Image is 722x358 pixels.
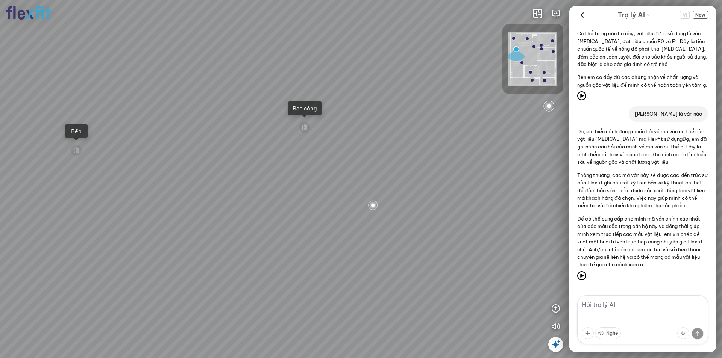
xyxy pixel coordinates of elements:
[577,171,708,210] p: Thông thường, các mã ván này sẽ được các kiến trúc sư của Flexfit ghi chú rất kỹ trên bản vẽ kỹ t...
[635,110,702,118] p: [PERSON_NAME] là ván nào
[595,327,621,339] button: Nghe
[577,30,708,68] p: Cụ thể trong căn hộ này, vật liệu được sử dụng là ván [MEDICAL_DATA], đạt tiêu chuẩn E0 và E1. Đâ...
[680,11,690,19] span: VI
[6,6,51,20] img: logo
[577,215,708,269] p: Để có thể cung cấp cho mình mã ván chính xác nhất của các màu sắc trong căn hộ này và đồng thời g...
[293,104,317,112] div: Ban công
[508,32,557,86] img: Flexfit_Apt1_M__JKL4XAWR2ATG.png
[680,11,690,19] button: Change language
[577,73,708,89] p: Bên em có đầy đủ các chứng nhận về chất lượng và nguồn gốc vật liệu để mình có thể hoàn toàn yên ...
[618,9,651,21] div: AI Guide options
[693,11,708,19] button: New Chat
[70,127,83,135] div: Bếp
[577,128,708,166] p: Dạ, em hiểu mình đang muốn hỏi về mã ván cụ thể của vật liệu [MEDICAL_DATA] mà Flexfit sử dụngDạ,...
[693,11,708,19] span: New
[618,10,645,20] span: Trợ lý AI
